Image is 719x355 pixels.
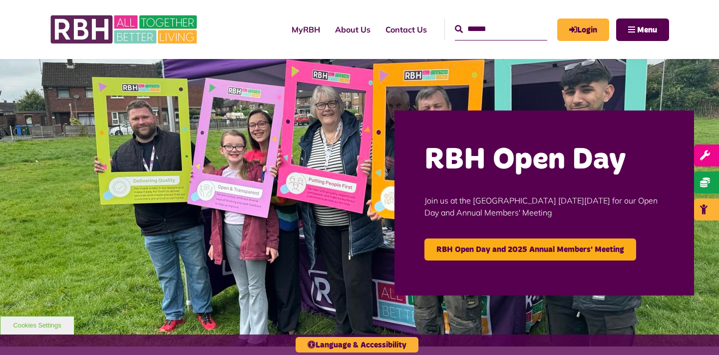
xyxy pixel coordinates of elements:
[424,238,636,260] a: RBH Open Day and 2025 Annual Members' Meeting
[424,140,664,179] h2: RBH Open Day
[284,16,328,43] a: MyRBH
[637,26,657,34] span: Menu
[378,16,434,43] a: Contact Us
[557,18,609,41] a: MyRBH
[424,179,664,233] p: Join us at the [GEOGRAPHIC_DATA] [DATE][DATE] for our Open Day and Annual Members' Meeting
[616,18,669,41] button: Navigation
[328,16,378,43] a: About Us
[296,337,418,352] button: Language & Accessibility
[50,10,200,49] img: RBH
